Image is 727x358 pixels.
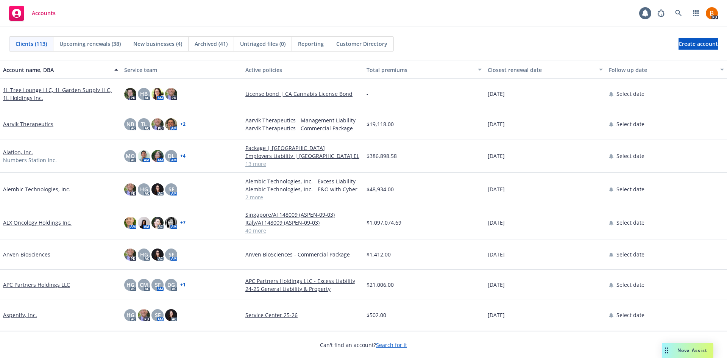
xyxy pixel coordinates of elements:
a: Alembic Technologies, Inc. [3,185,70,193]
span: Select date [616,281,644,289]
a: + 4 [180,154,186,158]
a: Accounts [6,3,59,24]
img: photo [151,118,164,130]
span: Can't find an account? [320,341,407,349]
span: [DATE] [488,219,505,227]
div: Active policies [245,66,360,74]
span: Archived (41) [195,40,228,48]
a: ALX Oncology Holdings Inc. [3,219,72,227]
span: Select date [616,152,644,160]
img: photo [138,150,150,162]
span: Select date [616,250,644,258]
img: photo [706,7,718,19]
div: Closest renewal date [488,66,594,74]
span: HG [126,311,134,319]
span: Select date [616,311,644,319]
a: Singapore/AT148009 (ASPEN-09-03) [245,211,360,219]
span: [DATE] [488,90,505,98]
img: photo [151,217,164,229]
span: [DATE] [488,311,505,319]
span: - [367,90,368,98]
a: Package | [GEOGRAPHIC_DATA] [245,144,360,152]
span: $1,097,074.69 [367,219,401,227]
span: Select date [616,185,644,193]
img: photo [151,183,164,195]
span: HG [140,250,148,258]
a: Alembic Technologies, Inc. - Excess Liability [245,177,360,185]
span: $502.00 [367,311,386,319]
img: photo [165,88,177,100]
span: Create account [679,37,718,51]
a: Aspenify, Inc. [3,311,37,319]
a: Anven BioSciences [3,250,50,258]
a: Service Center 25-26 [245,311,360,319]
span: Select date [616,90,644,98]
span: MQ [126,152,135,160]
div: Drag to move [662,343,671,358]
a: 40 more [245,227,360,234]
img: photo [124,217,136,229]
img: photo [165,217,177,229]
span: HG [126,281,134,289]
span: SF [168,185,174,193]
a: + 7 [180,220,186,225]
button: Service team [121,61,242,79]
span: SF [155,311,161,319]
img: photo [165,309,177,321]
div: Total premiums [367,66,473,74]
span: SF [168,250,174,258]
a: APC Partners Holdings LLC [3,281,70,289]
a: License bond | CA Cannabis License Bond [245,90,360,98]
a: Employers Liability | [GEOGRAPHIC_DATA] EL [245,152,360,160]
a: 2 more [245,193,360,201]
span: [DATE] [488,185,505,193]
div: Service team [124,66,239,74]
span: Customer Directory [336,40,387,48]
span: DL [168,152,175,160]
span: [DATE] [488,281,505,289]
button: Follow up date [606,61,727,79]
img: photo [138,309,150,321]
span: $1,412.00 [367,250,391,258]
a: Italy/AT148009 (ASPEN-09-03) [245,219,360,227]
span: [DATE] [488,120,505,128]
a: Search for it [376,341,407,349]
button: Active policies [242,61,363,79]
a: 13 more [245,160,360,168]
a: Anven BioSciences - Commercial Package [245,250,360,258]
button: Nova Assist [662,343,713,358]
a: + 1 [180,283,186,287]
img: photo [138,217,150,229]
span: CM [140,281,148,289]
span: New businesses (4) [133,40,182,48]
img: photo [124,183,136,195]
a: APC Partners Holdings LLC - Excess Liability [245,277,360,285]
span: HB [140,90,148,98]
a: Alation, Inc. [3,148,33,156]
span: Clients (113) [16,40,47,48]
span: Select date [616,219,644,227]
span: Numbers Station Inc. [3,156,57,164]
span: $48,934.00 [367,185,394,193]
span: HG [140,185,148,193]
a: 1L Tree Lounge LLC, 1L Garden Supply LLC, 1L Holdings Inc. [3,86,118,102]
span: $19,118.00 [367,120,394,128]
span: Accounts [32,10,56,16]
img: photo [165,118,177,130]
span: [DATE] [488,152,505,160]
span: $386,898.58 [367,152,397,160]
span: TL [141,120,147,128]
span: [DATE] [488,250,505,258]
span: SF [155,281,161,289]
a: Aarvik Therapeutics - Commercial Package [245,124,360,132]
a: + 2 [180,122,186,127]
span: Untriaged files (0) [240,40,285,48]
a: Alembic Technologies, Inc. - E&O with Cyber [245,185,360,193]
span: DG [167,281,175,289]
a: 24-25 General Liability & Property [245,285,360,293]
